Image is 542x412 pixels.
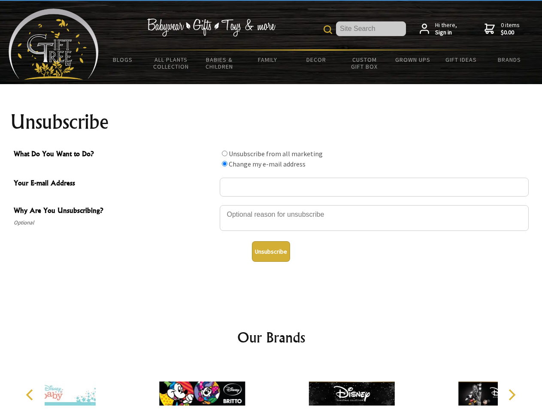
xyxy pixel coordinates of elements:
[14,205,215,218] span: Why Are You Unsubscribing?
[14,148,215,161] span: What Do You Want to Do?
[435,21,457,36] span: Hi there,
[336,21,406,36] input: Site Search
[14,178,215,190] span: Your E-mail Address
[229,160,306,168] label: Change my e-mail address
[10,112,532,132] h1: Unsubscribe
[147,51,196,76] a: All Plants Collection
[222,151,227,156] input: What Do You Want to Do?
[220,205,529,231] textarea: Why Are You Unsubscribing?
[222,161,227,167] input: What Do You Want to Do?
[195,51,244,76] a: Babies & Children
[14,218,215,228] span: Optional
[229,149,323,158] label: Unsubscribe from all marketing
[437,51,485,69] a: Gift Ideas
[501,21,520,36] span: 0 items
[340,51,389,76] a: Custom Gift Box
[324,25,332,34] img: product search
[388,51,437,69] a: Grown Ups
[244,51,292,69] a: Family
[99,51,147,69] a: BLOGS
[420,21,457,36] a: Hi there,Sign in
[502,385,521,404] button: Next
[147,18,276,36] img: Babywear - Gifts - Toys & more
[292,51,340,69] a: Decor
[484,21,520,36] a: 0 items$0.00
[220,178,529,197] input: Your E-mail Address
[252,241,290,262] button: Unsubscribe
[17,327,525,348] h2: Our Brands
[501,29,520,36] strong: $0.00
[9,9,99,80] img: Babyware - Gifts - Toys and more...
[435,29,457,36] strong: Sign in
[21,385,40,404] button: Previous
[485,51,534,69] a: Brands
